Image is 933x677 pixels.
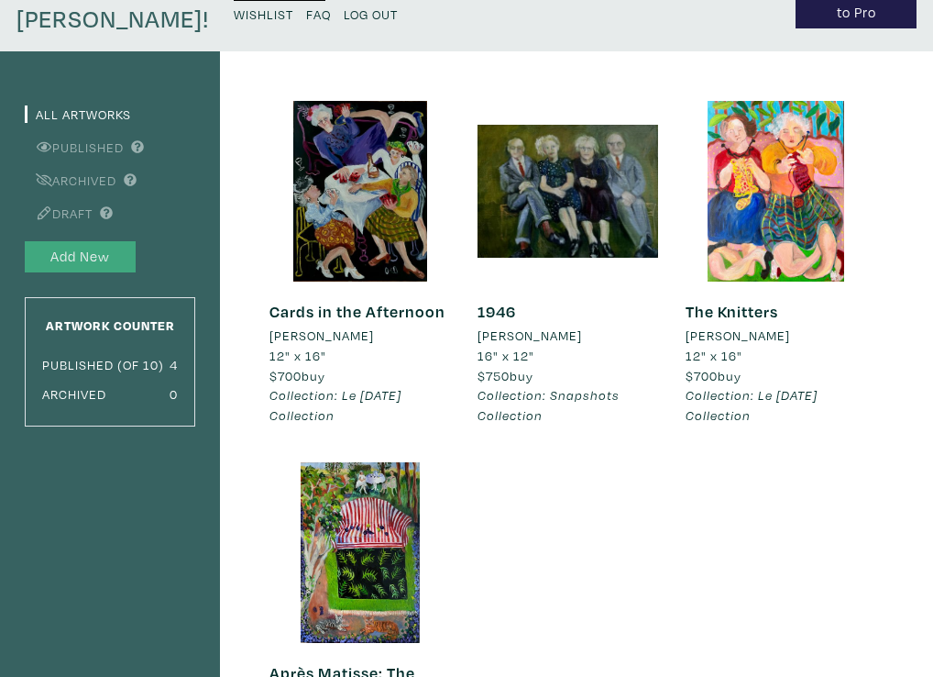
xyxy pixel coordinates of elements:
a: 1946 [477,301,516,322]
em: Collection: Le [DATE] Collection [269,386,401,424]
small: Artwork Counter [46,316,175,334]
a: [PERSON_NAME] [686,326,866,346]
li: [PERSON_NAME] [686,326,790,346]
a: Archived [25,172,116,189]
span: 16" x 12" [477,347,534,364]
li: [PERSON_NAME] [477,326,582,346]
small: 4 [170,356,178,373]
small: Archived [42,385,106,403]
span: buy [686,367,741,384]
li: [PERSON_NAME] [269,326,374,346]
a: [PERSON_NAME] [269,326,450,346]
span: buy [477,367,533,384]
a: The Knitters [686,301,778,322]
small: Log Out [344,6,398,23]
a: FAQ [306,1,331,26]
a: Wishlist [234,1,293,26]
span: buy [269,367,325,384]
a: Log Out [344,1,398,26]
a: Draft [25,205,93,222]
span: 12" x 16" [686,347,742,364]
span: 12" x 16" [269,347,326,364]
small: FAQ [306,6,331,23]
small: Published (of 10) [42,356,164,373]
small: Wishlist [234,6,293,23]
a: Cards in the Afternoon [269,301,445,322]
em: Collection: Snapshots Collection [477,386,620,424]
span: $700 [686,367,718,384]
em: Collection: Le [DATE] Collection [686,386,818,424]
a: All Artworks [25,105,131,123]
button: Add New [25,241,136,273]
small: 0 [170,385,178,403]
a: Published [25,139,124,156]
span: $700 [269,367,302,384]
a: [PERSON_NAME] [477,326,658,346]
span: $750 [477,367,510,384]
